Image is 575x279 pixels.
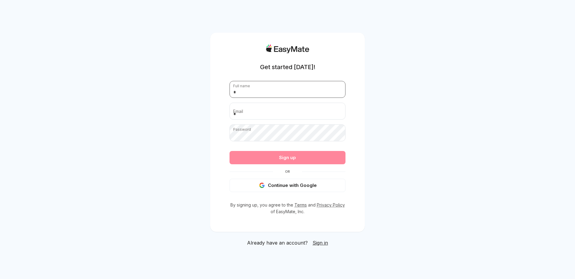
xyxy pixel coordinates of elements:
[273,169,302,174] span: Or
[313,239,328,246] a: Sign in
[230,202,345,215] p: By signing up, you agree to the and of EasyMate, Inc.
[247,239,308,246] span: Already have an account?
[313,240,328,246] span: Sign in
[317,202,345,207] a: Privacy Policy
[260,63,315,71] h1: Get started [DATE]!
[294,202,307,207] a: Terms
[230,179,345,192] button: Continue with Google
